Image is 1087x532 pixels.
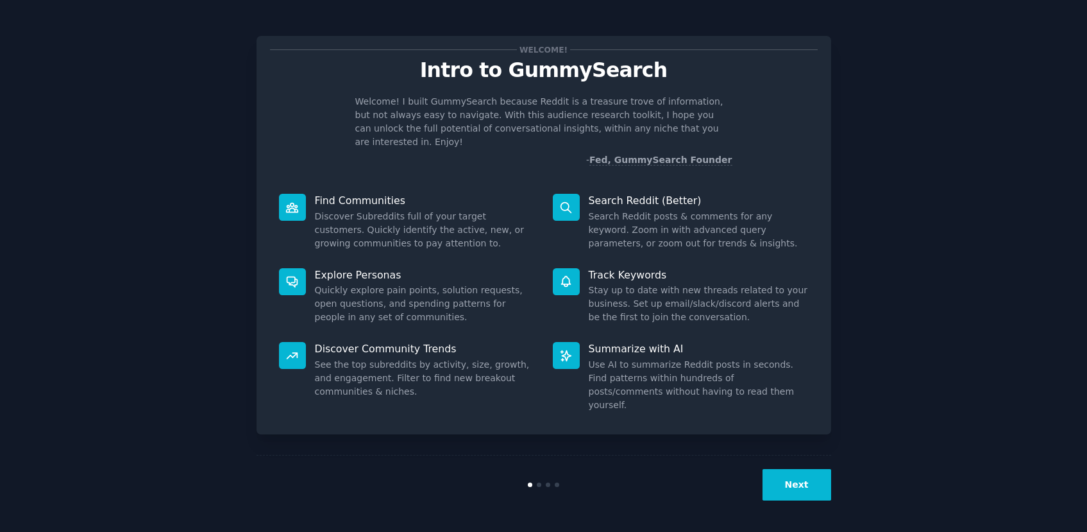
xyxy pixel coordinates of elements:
button: Next [763,469,831,501]
dd: See the top subreddits by activity, size, growth, and engagement. Filter to find new breakout com... [315,358,535,399]
div: - [586,153,732,167]
dd: Discover Subreddits full of your target customers. Quickly identify the active, new, or growing c... [315,210,535,250]
p: Discover Community Trends [315,342,535,356]
p: Welcome! I built GummySearch because Reddit is a treasure trove of information, but not always ea... [355,95,732,149]
dd: Use AI to summarize Reddit posts in seconds. Find patterns within hundreds of posts/comments with... [589,358,809,412]
span: Welcome! [517,43,569,56]
a: Fed, GummySearch Founder [589,155,732,166]
p: Find Communities [315,194,535,207]
p: Intro to GummySearch [270,59,818,82]
p: Explore Personas [315,268,535,282]
p: Search Reddit (Better) [589,194,809,207]
dd: Quickly explore pain points, solution requests, open questions, and spending patterns for people ... [315,284,535,324]
p: Summarize with AI [589,342,809,356]
p: Track Keywords [589,268,809,282]
dd: Stay up to date with new threads related to your business. Set up email/slack/discord alerts and ... [589,284,809,324]
dd: Search Reddit posts & comments for any keyword. Zoom in with advanced query parameters, or zoom o... [589,210,809,250]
